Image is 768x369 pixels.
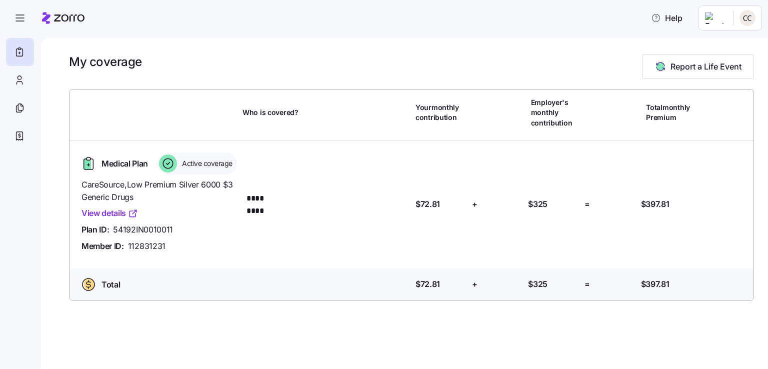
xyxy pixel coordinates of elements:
button: Help [643,8,690,28]
span: = [584,198,590,210]
span: Total [101,278,120,291]
button: Report a Life Event [642,54,754,79]
span: CareSource , Low Premium Silver 6000 $3 Generic Drugs [81,178,234,203]
span: = [584,278,590,290]
span: Report a Life Event [670,60,741,72]
h1: My coverage [69,54,142,69]
span: $325 [528,278,547,290]
span: Total monthly Premium [646,102,695,123]
span: Medical Plan [101,157,148,170]
span: Help [651,12,682,24]
span: $397.81 [641,278,669,290]
span: Your monthly contribution [415,102,465,123]
span: 112831231 [128,240,165,252]
img: Employer logo [705,12,725,24]
span: 54192IN0010011 [113,223,173,236]
span: Plan ID: [81,223,109,236]
span: Employer's monthly contribution [531,97,580,128]
span: Member ID: [81,240,124,252]
span: + [472,278,477,290]
span: $72.81 [415,198,440,210]
span: Who is covered? [242,107,298,117]
span: Active coverage [179,158,232,168]
img: 2024d8b4438ba3ad1f2a8f227a70f785 [739,10,755,26]
span: $397.81 [641,198,669,210]
span: $72.81 [415,278,440,290]
span: + [472,198,477,210]
a: View details [81,207,138,219]
span: $325 [528,198,547,210]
